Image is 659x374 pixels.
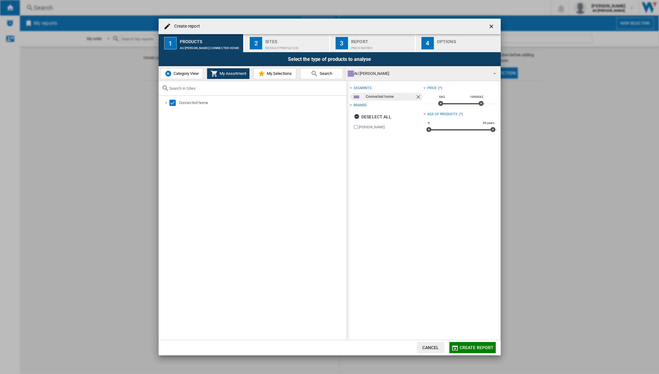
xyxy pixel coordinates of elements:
div: 1 [164,37,177,49]
div: Select the type of products to analyse [159,52,501,66]
div: AU [PERSON_NAME] [348,69,488,78]
label: [PERSON_NAME] [359,125,423,130]
h4: Create report [171,23,200,30]
md-checkbox: Select [169,100,179,106]
div: segments [354,86,372,91]
button: 4 Options [416,34,501,52]
ng-md-icon: getI18NText('BUTTONS.CLOSE_DIALOG') [488,23,496,31]
span: 10000A$ [469,94,484,99]
input: brand.name [354,125,358,129]
div: AU [PERSON_NAME]:Connected home [180,43,241,50]
button: Deselect all [352,111,393,122]
div: Price [427,86,437,91]
div: Price Matrix [351,43,412,50]
div: 3 [336,37,348,49]
span: Create report [460,345,494,350]
span: 0A$ [438,94,446,99]
input: Search in Sites [169,86,343,91]
div: Connected home [366,93,415,101]
div: Sites [265,37,327,43]
button: My Selections [253,68,296,79]
img: wiser-icon-blue.png [165,70,172,77]
span: My Selections [265,71,292,76]
button: 3 Report Price Matrix [330,34,415,52]
button: Cancel [417,342,444,353]
span: My Assortment [218,71,246,76]
div: 4 [421,37,434,49]
button: 2 Sites Default profile (24) [244,34,330,52]
div: Report [351,37,412,43]
span: Category View [172,71,199,76]
div: Default profile (24) [265,43,327,50]
button: getI18NText('BUTTONS.CLOSE_DIALOG') [486,20,498,33]
div: 2 [250,37,262,49]
button: Search [300,68,343,79]
div: Brands [354,103,367,108]
div: Products [180,37,241,43]
button: Create report [449,342,496,353]
div: Connected home [179,100,346,106]
button: Category View [160,68,203,79]
span: Search [318,71,332,76]
button: 1 Products AU [PERSON_NAME]:Connected home [159,34,244,52]
div: Age of products [427,112,457,117]
div: Deselect all [354,111,392,122]
span: 30 years [482,121,495,125]
button: My Assortment [207,68,250,79]
div: Options [437,37,498,43]
span: 0 [427,121,431,125]
ng-md-icon: Remove [415,94,423,101]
